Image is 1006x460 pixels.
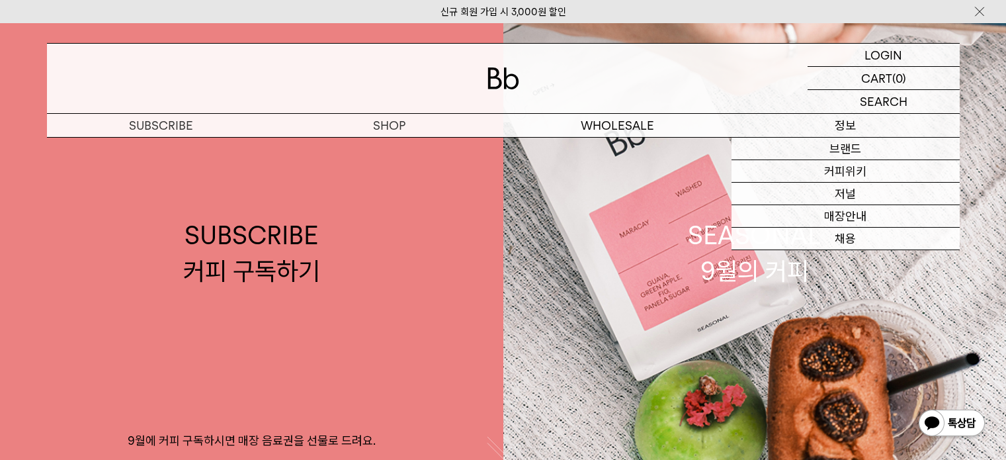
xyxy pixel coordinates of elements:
a: 채용 [732,228,960,250]
div: SEASONAL 9월의 커피 [688,218,821,288]
a: 신규 회원 가입 시 3,000원 할인 [440,6,566,18]
a: SUBSCRIBE [47,114,275,137]
a: CART (0) [808,67,960,90]
a: 브랜드 [732,138,960,160]
p: CART [861,67,892,89]
img: 카카오톡 채널 1:1 채팅 버튼 [917,408,986,440]
p: (0) [892,67,906,89]
a: 매장안내 [732,205,960,228]
div: SUBSCRIBE 커피 구독하기 [183,218,320,288]
p: WHOLESALE [503,114,732,137]
p: 정보 [732,114,960,137]
a: SHOP [275,114,503,137]
p: LOGIN [864,44,902,66]
a: 커피위키 [732,160,960,183]
a: LOGIN [808,44,960,67]
p: SEARCH [860,90,907,113]
a: 저널 [732,183,960,205]
img: 로고 [487,68,519,89]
